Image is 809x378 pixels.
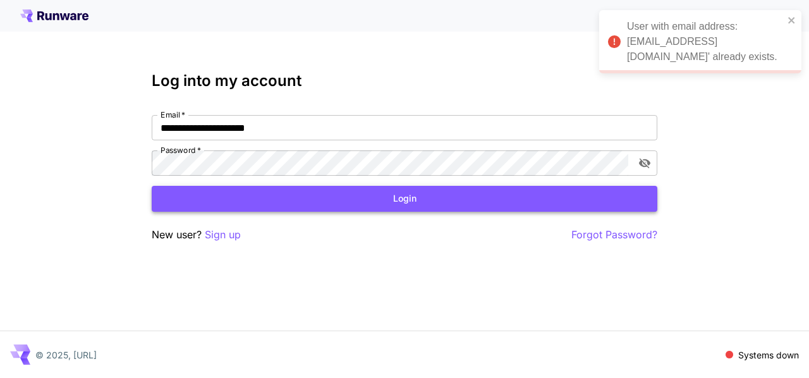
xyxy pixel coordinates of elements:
[161,145,201,155] label: Password
[35,348,97,362] p: © 2025, [URL]
[633,152,656,174] button: toggle password visibility
[788,15,796,25] button: close
[152,227,241,243] p: New user?
[152,186,657,212] button: Login
[627,19,784,64] div: User with email address: [EMAIL_ADDRESS][DOMAIN_NAME]' already exists.
[152,72,657,90] h3: Log into my account
[161,109,185,120] label: Email
[205,227,241,243] button: Sign up
[571,227,657,243] button: Forgot Password?
[738,348,799,362] p: Systems down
